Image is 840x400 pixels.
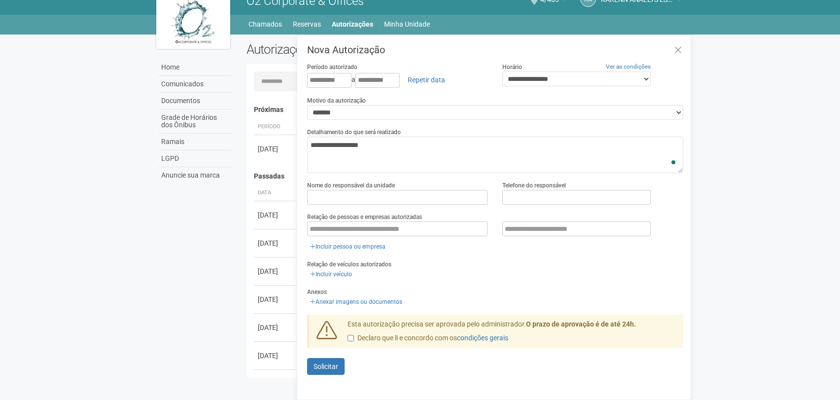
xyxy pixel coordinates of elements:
[258,294,294,304] div: [DATE]
[258,323,294,332] div: [DATE]
[384,17,430,31] a: Minha Unidade
[159,109,232,134] a: Grade de Horários dos Ônibus
[606,63,651,70] a: Ver as condições
[307,128,401,137] label: Detalhamento do que será realizado
[307,260,391,269] label: Relação de veículos autorizados
[258,210,294,220] div: [DATE]
[159,150,232,167] a: LGPD
[254,106,676,113] h4: Próximas
[502,181,566,190] label: Telefone do responsável
[307,72,488,88] div: a
[502,63,522,72] label: Horário
[307,63,357,72] label: Período autorizado
[307,288,327,296] label: Anexos
[254,119,298,135] th: Período
[307,296,405,307] a: Anexar imagens ou documentos
[307,137,683,173] textarea: To enrich screen reader interactions, please activate Accessibility in Grammarly extension settings
[340,320,683,348] div: Esta autorização precisa ser aprovada pelo administrador.
[246,42,457,57] h2: Autorizações
[159,93,232,109] a: Documentos
[159,59,232,76] a: Home
[159,76,232,93] a: Comunicados
[457,334,508,342] a: condições gerais
[159,167,232,183] a: Anuncie sua marca
[332,17,373,31] a: Autorizações
[258,351,294,361] div: [DATE]
[293,17,321,31] a: Reservas
[307,181,395,190] label: Nome do responsável da unidade
[307,45,683,55] h3: Nova Autorização
[159,134,232,150] a: Ramais
[254,173,676,180] h4: Passadas
[307,241,388,252] a: Incluir pessoa ou empresa
[258,144,294,154] div: [DATE]
[307,358,345,375] button: Solicitar
[258,266,294,276] div: [DATE]
[258,238,294,248] div: [DATE]
[307,96,366,105] label: Motivo da autorização
[348,333,508,343] label: Declaro que li e concordo com os
[526,320,636,328] strong: O prazo de aprovação é de até 24h.
[307,213,422,221] label: Relação de pessoas e empresas autorizadas
[307,269,355,280] a: Incluir veículo
[401,72,452,88] a: Repetir data
[348,335,354,341] input: Declaro que li e concordo com oscondições gerais
[254,185,298,201] th: Data
[314,363,338,370] span: Solicitar
[248,17,282,31] a: Chamados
